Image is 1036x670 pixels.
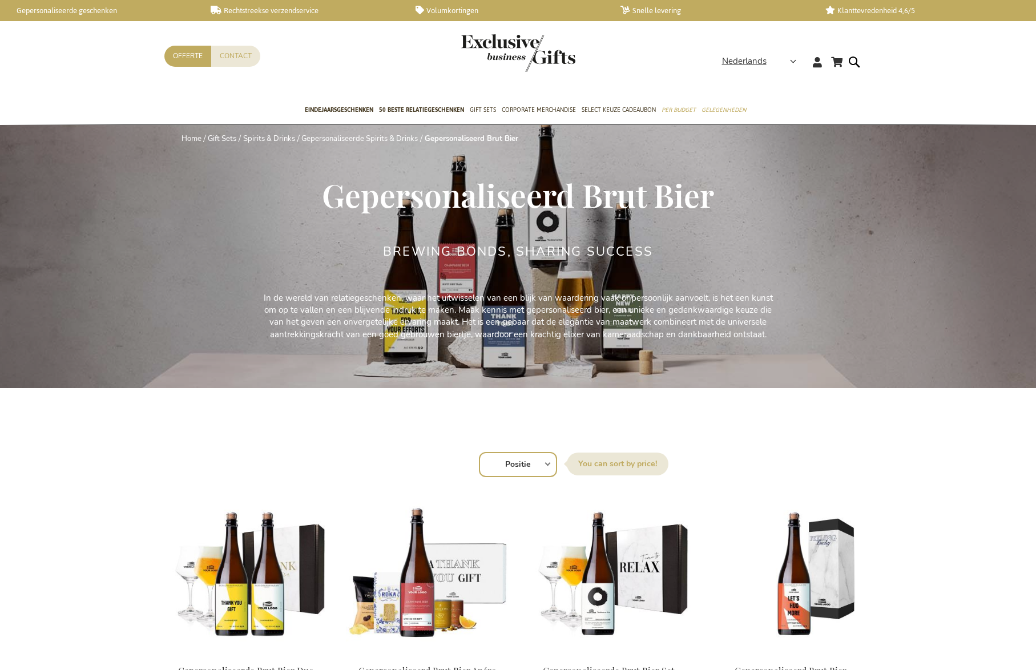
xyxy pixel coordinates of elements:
[164,495,328,655] img: Personalised Champagne Beer
[702,96,746,125] a: Gelegenheden
[709,495,872,655] img: Personalised Champagne Beer
[416,6,602,15] a: Volumkortingen
[709,651,872,661] a: Personalised Champagne Beer
[208,134,236,144] a: Gift Sets
[346,651,509,661] a: Personalised Champagne Beer Apero Box
[383,245,653,259] h2: Brewing Bonds, Sharing Success
[379,104,464,116] span: 50 beste relatiegeschenken
[470,104,496,116] span: Gift Sets
[502,96,576,125] a: Corporate Merchandise
[164,46,211,67] a: Offerte
[527,495,691,655] img: Personalised Champagne Beer
[305,96,373,125] a: Eindejaarsgeschenken
[662,96,696,125] a: Per Budget
[305,104,373,116] span: Eindejaarsgeschenken
[582,96,656,125] a: Select Keuze Cadeaubon
[346,495,509,655] img: Personalised Champagne Beer Apero Box
[182,134,201,144] a: Home
[722,55,767,68] span: Nederlands
[825,6,1012,15] a: Klanttevredenheid 4,6/5
[301,134,418,144] a: Gepersonaliseerde Spirits & Drinks
[211,6,397,15] a: Rechtstreekse verzendservice
[567,453,668,475] label: Sorteer op
[502,104,576,116] span: Corporate Merchandise
[261,292,775,341] p: In de wereld van relatiegeschenken, waar het uitwisselen van een blijk van waardering vaak onpers...
[582,104,656,116] span: Select Keuze Cadeaubon
[164,651,328,661] a: Personalised Champagne Beer
[470,96,496,125] a: Gift Sets
[322,173,714,216] span: Gepersonaliseerd Brut Bier
[425,134,518,144] strong: Gepersonaliseerd Brut Bier
[243,134,295,144] a: Spirits & Drinks
[6,6,192,15] a: Gepersonaliseerde geschenken
[662,104,696,116] span: Per Budget
[702,104,746,116] span: Gelegenheden
[461,34,575,72] img: Exclusive Business gifts logo
[620,6,807,15] a: Snelle levering
[379,96,464,125] a: 50 beste relatiegeschenken
[461,34,518,72] a: store logo
[211,46,260,67] a: Contact
[527,651,691,661] a: Personalised Champagne Beer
